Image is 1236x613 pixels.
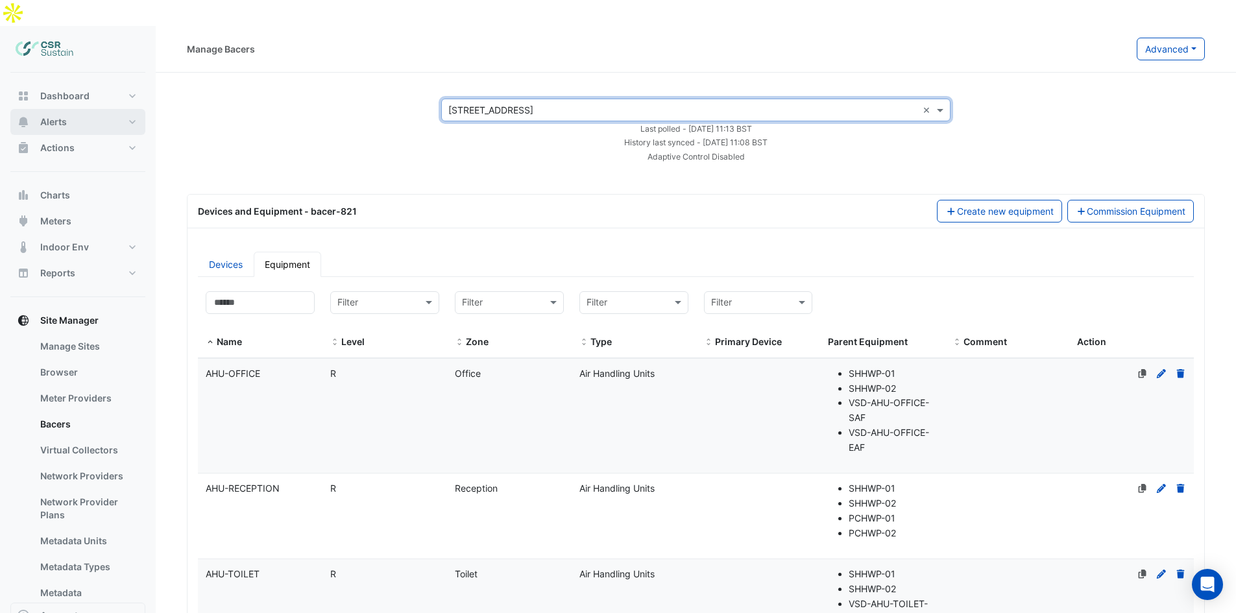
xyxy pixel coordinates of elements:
div: Devices and Equipment - bacer-821 [190,204,929,218]
span: Toilet [455,568,478,579]
span: Zone [455,337,464,348]
li: VSD-AHU-OFFICE-EAF [849,426,937,455]
span: Level [341,336,365,347]
app-icon: Meters [17,215,30,228]
a: Network Provider Plans [30,489,145,528]
a: Metadata Types [30,554,145,580]
a: Delete [1175,568,1187,579]
li: SHHWP-02 [849,496,937,511]
span: Primary Device [715,336,782,347]
a: Delete [1175,483,1187,494]
span: Name [217,336,242,347]
a: Browser [30,359,145,385]
button: Dashboard [10,83,145,109]
small: Fri 05-Sep-2025 11:13 BST [640,124,752,134]
li: SHHWP-01 [849,367,937,381]
span: Primary Device [704,337,713,348]
span: Type [590,336,612,347]
li: PCHWP-02 [849,526,937,541]
span: Alerts [40,115,67,128]
app-icon: Actions [17,141,30,154]
small: Fri 05-Sep-2025 11:08 BST [624,138,768,147]
span: Level [330,337,339,348]
span: AHU-TOILET [206,568,260,579]
span: Zone [466,336,489,347]
span: Reception [455,483,498,494]
span: Name [206,337,215,348]
a: Bacers [30,411,145,437]
button: Advanced [1137,38,1205,60]
span: Dashboard [40,90,90,102]
li: SHHWP-02 [849,582,937,597]
button: Actions [10,135,145,161]
li: SHHWP-01 [849,567,937,582]
a: Edit [1156,483,1167,494]
span: Comment [963,336,1007,347]
app-icon: Dashboard [17,90,30,102]
a: Delete [1175,368,1187,379]
app-icon: Site Manager [17,314,30,327]
a: No primary device defined [1137,483,1148,494]
button: Create new equipment [937,200,1062,222]
a: Meter Providers [30,385,145,411]
button: Indoor Env [10,234,145,260]
button: Reports [10,260,145,286]
span: Clear [923,103,934,117]
span: AHU-OFFICE [206,368,260,379]
span: Air Handling Units [579,368,655,379]
app-icon: Charts [17,189,30,202]
img: Company Logo [16,36,74,62]
button: Commission Equipment [1067,200,1194,222]
a: No primary device defined [1137,368,1148,379]
li: PCHWP-01 [849,511,937,526]
a: Edit [1156,568,1167,579]
small: Adaptive Control Disabled [648,152,745,162]
div: Open Intercom Messenger [1192,569,1223,600]
li: VSD-AHU-OFFICE-SAF [849,396,937,426]
span: Charts [40,189,70,202]
span: Comment [952,337,962,348]
a: Network Providers [30,463,145,489]
a: Devices [198,252,254,277]
button: Meters [10,208,145,234]
a: Equipment [254,252,321,277]
li: SHHWP-01 [849,481,937,496]
span: Action [1077,336,1106,347]
span: Reports [40,267,75,280]
span: AHU-RECEPTION [206,483,280,494]
app-icon: Indoor Env [17,241,30,254]
a: No primary device defined [1137,568,1148,579]
li: SHHWP-02 [849,381,937,396]
a: Edit [1156,368,1167,379]
span: Meters [40,215,71,228]
span: R [330,368,336,379]
span: Parent Equipment [828,336,908,347]
button: Alerts [10,109,145,135]
span: Office [455,368,481,379]
span: Site Manager [40,314,99,327]
a: Manage Sites [30,333,145,359]
span: Air Handling Units [579,483,655,494]
span: Air Handling Units [579,568,655,579]
span: R [330,568,336,579]
span: Type [579,337,588,348]
button: Site Manager [10,307,145,333]
a: Metadata Units [30,528,145,554]
span: Actions [40,141,75,154]
button: Charts [10,182,145,208]
app-icon: Alerts [17,115,30,128]
a: Virtual Collectors [30,437,145,463]
span: Indoor Env [40,241,89,254]
a: Metadata [30,580,145,606]
span: R [330,483,336,494]
div: Manage Bacers [187,42,255,56]
app-icon: Reports [17,267,30,280]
